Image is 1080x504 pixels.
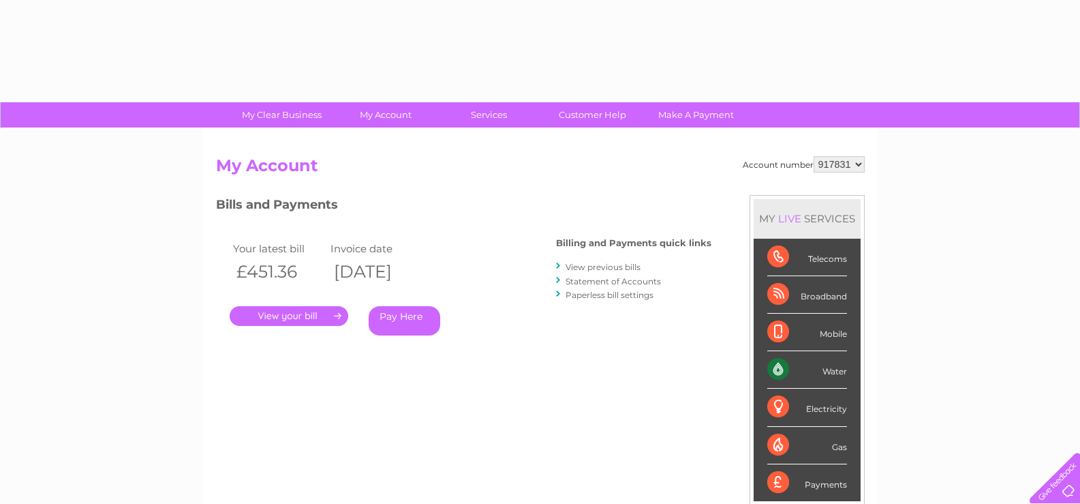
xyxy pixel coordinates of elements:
a: Paperless bill settings [566,290,653,300]
a: Make A Payment [640,102,752,128]
td: Your latest bill [230,239,328,258]
th: £451.36 [230,258,328,286]
a: Statement of Accounts [566,276,661,286]
div: Account number [743,156,865,173]
a: . [230,306,348,326]
a: Services [433,102,545,128]
a: My Clear Business [226,102,338,128]
div: Water [767,351,847,389]
h2: My Account [216,156,865,182]
h4: Billing and Payments quick links [556,238,711,248]
td: Invoice date [327,239,425,258]
a: Customer Help [536,102,649,128]
div: Gas [767,427,847,464]
a: My Account [329,102,442,128]
a: View previous bills [566,262,641,272]
div: LIVE [775,212,804,225]
div: Telecoms [767,239,847,276]
div: Mobile [767,314,847,351]
div: Broadband [767,276,847,314]
a: Pay Here [369,306,440,336]
div: MY SERVICES [754,199,861,238]
th: [DATE] [327,258,425,286]
div: Electricity [767,389,847,426]
h3: Bills and Payments [216,195,711,219]
div: Payments [767,464,847,501]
